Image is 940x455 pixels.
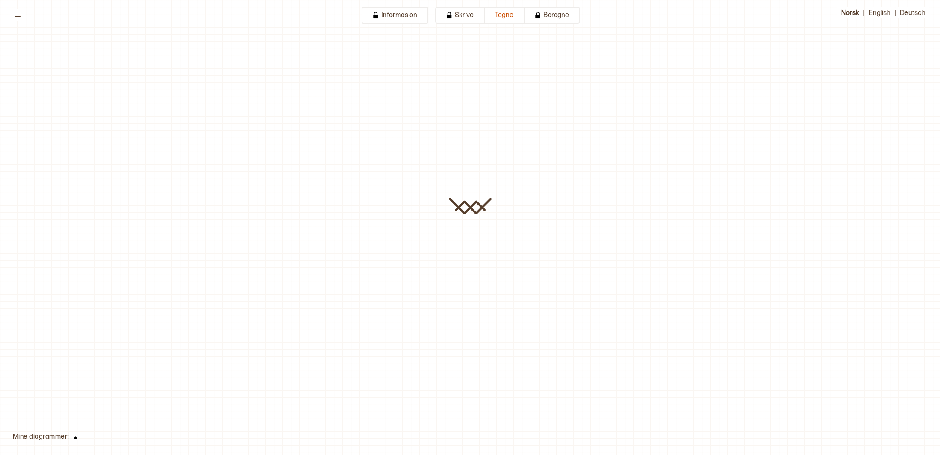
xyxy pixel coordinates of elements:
[837,7,863,18] button: Norsk
[74,436,77,439] img: arrow
[823,7,930,24] div: | |
[525,7,580,24] button: Beregne
[896,7,930,18] button: Deutsch
[362,7,428,24] button: Informasjon
[485,7,525,24] button: Tegne
[435,7,485,24] button: Skrive
[865,7,895,18] button: English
